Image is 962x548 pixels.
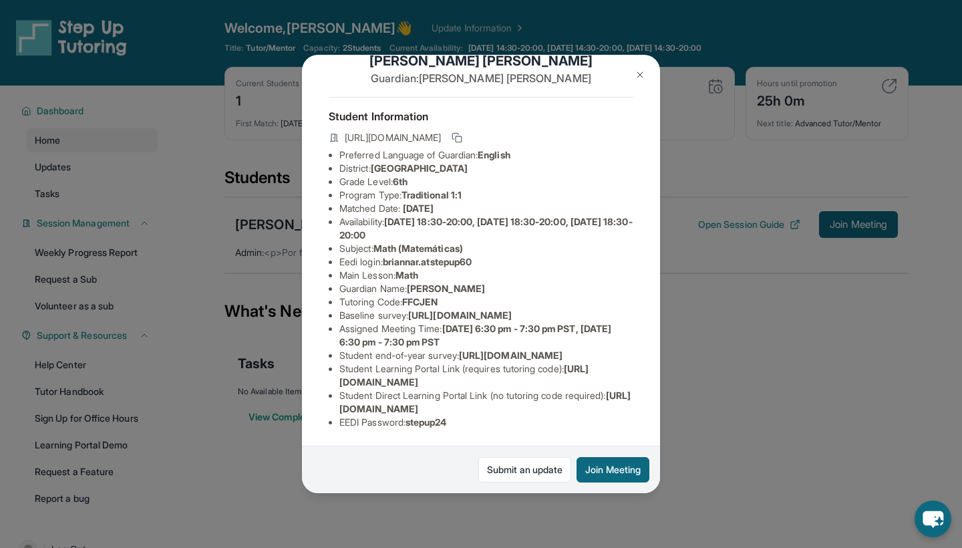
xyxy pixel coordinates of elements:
span: Math (Matemáticas) [373,243,463,254]
li: Student end-of-year survey : [339,349,633,362]
span: 6th [393,176,408,187]
li: Preferred Language of Guardian: [339,148,633,162]
span: [DATE] 6:30 pm - 7:30 pm PST, [DATE] 6:30 pm - 7:30 pm PST [339,323,611,348]
span: stepup24 [406,416,447,428]
span: [URL][DOMAIN_NAME] [459,350,563,361]
button: Join Meeting [577,457,649,483]
span: [URL][DOMAIN_NAME] [408,309,512,321]
li: Guardian Name : [339,282,633,295]
li: Eedi login : [339,255,633,269]
li: Main Lesson : [339,269,633,282]
li: Baseline survey : [339,309,633,322]
li: Tutoring Code : [339,295,633,309]
button: chat-button [915,501,951,537]
h1: [PERSON_NAME] [PERSON_NAME] [329,51,633,70]
span: briannar.atstepup60 [383,256,472,267]
span: [GEOGRAPHIC_DATA] [371,162,468,174]
span: Math [395,269,418,281]
li: Student Direct Learning Portal Link (no tutoring code required) : [339,389,633,416]
span: [URL][DOMAIN_NAME] [345,131,441,144]
li: Program Type: [339,188,633,202]
li: Student Learning Portal Link (requires tutoring code) : [339,362,633,389]
li: EEDI Password : [339,416,633,429]
img: Close Icon [635,70,645,80]
span: Traditional 1:1 [402,189,462,200]
li: Matched Date: [339,202,633,215]
p: Guardian: [PERSON_NAME] [PERSON_NAME] [329,70,633,86]
button: Copy link [449,130,465,146]
li: District: [339,162,633,175]
h4: Student Information [329,108,633,124]
span: [PERSON_NAME] [407,283,485,294]
span: English [478,149,510,160]
span: [DATE] 18:30-20:00, [DATE] 18:30-20:00, [DATE] 18:30-20:00 [339,216,633,241]
li: Assigned Meeting Time : [339,322,633,349]
span: [DATE] [403,202,434,214]
li: Availability: [339,215,633,242]
a: Submit an update [478,457,571,483]
li: Subject : [339,242,633,255]
li: Grade Level: [339,175,633,188]
span: FFCJEN [402,296,438,307]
